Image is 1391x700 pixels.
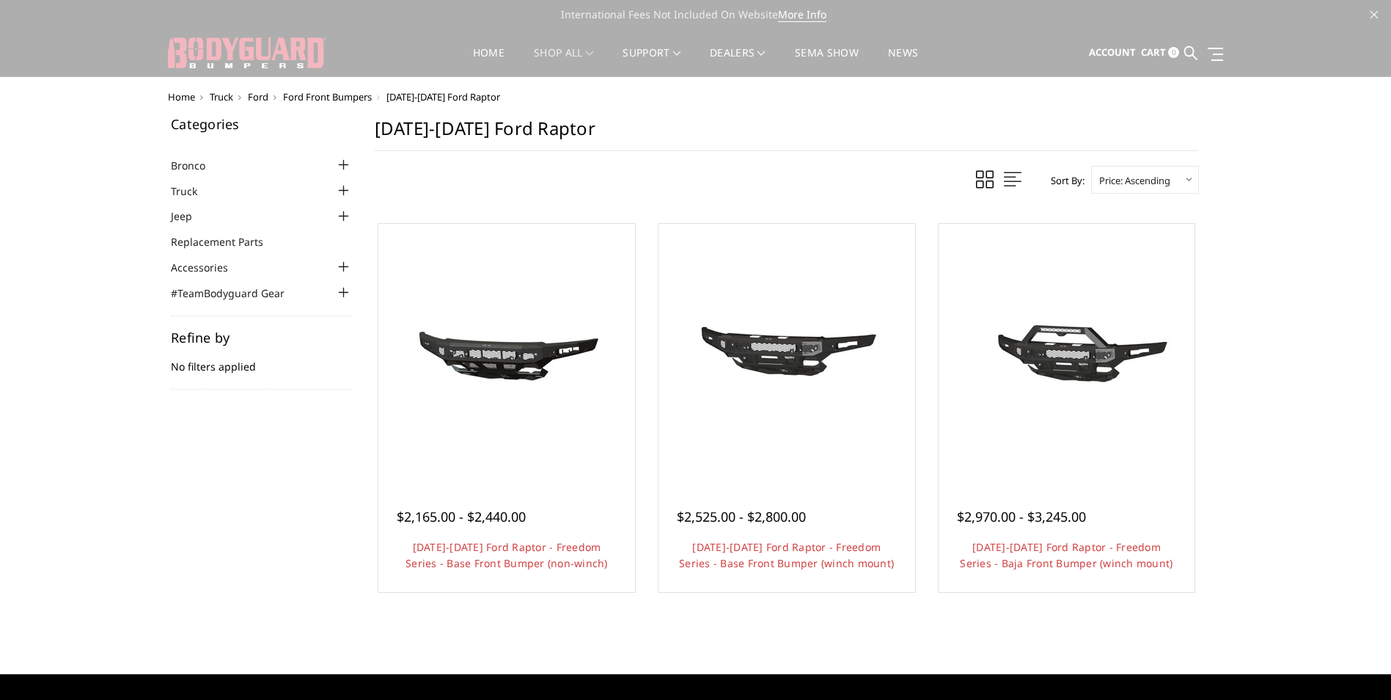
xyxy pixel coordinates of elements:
[171,331,353,344] h5: Refine by
[171,331,353,390] div: No filters applied
[623,48,680,76] a: Support
[1141,33,1179,73] a: Cart 0
[473,48,504,76] a: Home
[382,227,631,477] a: 2021-2025 Ford Raptor - Freedom Series - Base Front Bumper (non-winch) 2021-2025 Ford Raptor - Fr...
[662,227,911,477] a: 2021-2025 Ford Raptor - Freedom Series - Base Front Bumper (winch mount)
[171,208,210,224] a: Jeep
[960,540,1172,570] a: [DATE]-[DATE] Ford Raptor - Freedom Series - Baja Front Bumper (winch mount)
[942,227,1192,477] a: 2021-2025 Ford Raptor - Freedom Series - Baja Front Bumper (winch mount) 2021-2025 Ford Raptor - ...
[171,183,216,199] a: Truck
[957,508,1086,525] span: $2,970.00 - $3,245.00
[171,285,303,301] a: #TeamBodyguard Gear
[1168,47,1179,58] span: 0
[1089,45,1136,59] span: Account
[669,297,904,407] img: 2021-2025 Ford Raptor - Freedom Series - Base Front Bumper (winch mount)
[386,90,500,103] span: [DATE]-[DATE] Ford Raptor
[171,234,282,249] a: Replacement Parts
[375,117,1199,151] h1: [DATE]-[DATE] Ford Raptor
[677,508,806,525] span: $2,525.00 - $2,800.00
[168,90,195,103] a: Home
[1089,33,1136,73] a: Account
[248,90,268,103] a: Ford
[168,37,326,68] img: BODYGUARD BUMPERS
[171,260,246,275] a: Accessories
[283,90,372,103] a: Ford Front Bumpers
[888,48,918,76] a: News
[405,540,608,570] a: [DATE]-[DATE] Ford Raptor - Freedom Series - Base Front Bumper (non-winch)
[679,540,894,570] a: [DATE]-[DATE] Ford Raptor - Freedom Series - Base Front Bumper (winch mount)
[778,7,826,22] a: More Info
[534,48,593,76] a: shop all
[710,48,766,76] a: Dealers
[1141,45,1166,59] span: Cart
[1043,169,1084,192] label: Sort By:
[171,158,224,173] a: Bronco
[397,508,526,525] span: $2,165.00 - $2,440.00
[210,90,233,103] a: Truck
[171,117,353,131] h5: Categories
[795,48,859,76] a: SEMA Show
